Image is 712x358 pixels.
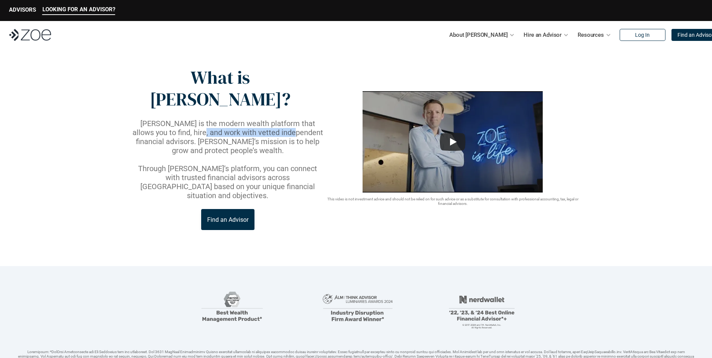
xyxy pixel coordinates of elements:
p: Hire an Advisor [524,29,561,41]
p: About [PERSON_NAME] [449,29,507,41]
p: Log In [635,32,650,38]
p: What is [PERSON_NAME]? [131,67,309,110]
p: LOOKING FOR AN ADVISOR? [42,6,115,13]
a: Log In [620,29,665,41]
p: [PERSON_NAME] is the modern wealth platform that allows you to find, hire, and work with vetted i... [131,119,325,155]
button: Play [440,133,465,151]
p: Resources [578,29,604,41]
p: Through [PERSON_NAME]’s platform, you can connect with trusted financial advisors across [GEOGRAP... [131,164,325,200]
a: Find an Advisor [201,209,254,230]
p: This video is not investment advice and should not be relied on for such advice or as a substitut... [325,197,581,206]
p: Find an Advisor [207,216,248,223]
img: sddefault.webp [363,91,543,193]
p: ADVISORS [9,6,36,13]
